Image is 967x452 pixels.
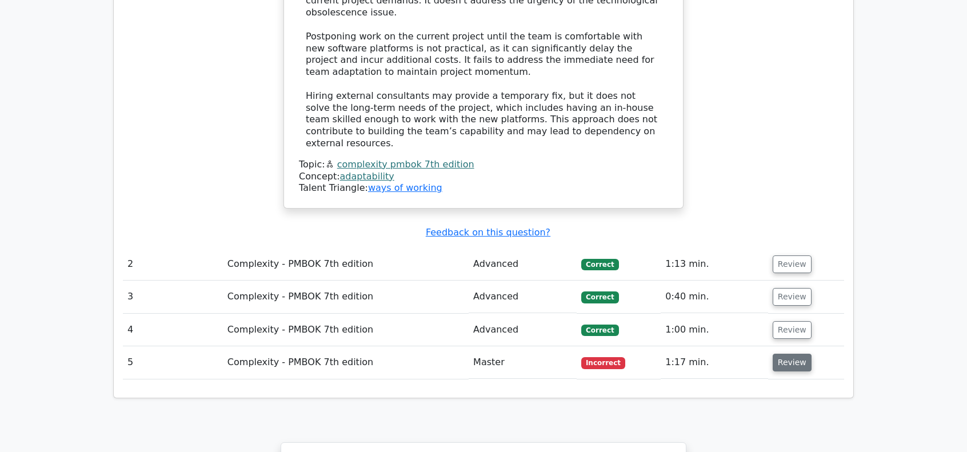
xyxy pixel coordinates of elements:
span: Correct [581,259,618,270]
td: Complexity - PMBOK 7th edition [223,248,469,281]
span: Correct [581,325,618,336]
a: adaptability [340,171,394,182]
td: 0:40 min. [661,281,768,313]
button: Review [773,288,812,306]
div: Topic: [299,159,668,171]
td: Complexity - PMBOK 7th edition [223,281,469,313]
td: Advanced [469,248,577,281]
button: Review [773,354,812,371]
td: Complexity - PMBOK 7th edition [223,314,469,346]
td: Complexity - PMBOK 7th edition [223,346,469,379]
a: Feedback on this question? [426,227,550,238]
span: Incorrect [581,357,625,369]
a: ways of working [368,182,442,193]
td: 2 [123,248,223,281]
div: Talent Triangle: [299,159,668,194]
td: Advanced [469,314,577,346]
td: 5 [123,346,223,379]
td: 3 [123,281,223,313]
button: Review [773,321,812,339]
td: 1:00 min. [661,314,768,346]
td: 1:13 min. [661,248,768,281]
td: Master [469,346,577,379]
td: 4 [123,314,223,346]
a: complexity pmbok 7th edition [337,159,474,170]
button: Review [773,255,812,273]
div: Concept: [299,171,668,183]
td: Advanced [469,281,577,313]
td: 1:17 min. [661,346,768,379]
span: Correct [581,291,618,303]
